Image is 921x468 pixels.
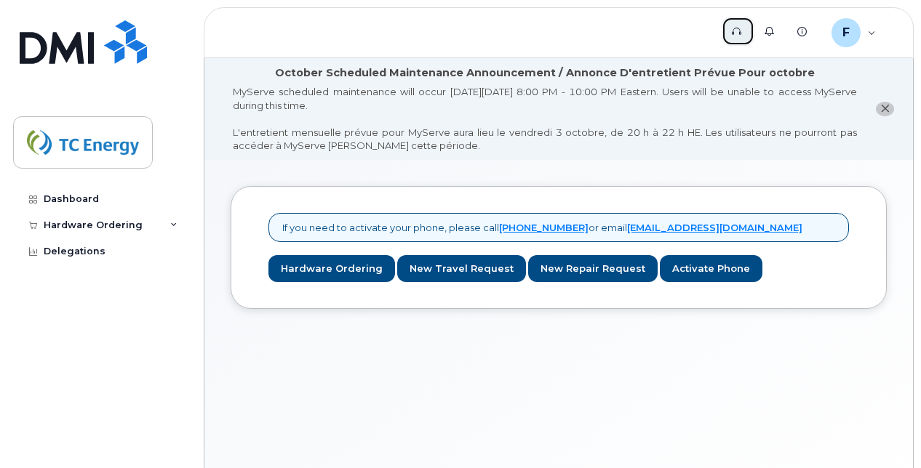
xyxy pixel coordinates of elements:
[233,85,857,153] div: MyServe scheduled maintenance will occur [DATE][DATE] 8:00 PM - 10:00 PM Eastern. Users will be u...
[275,65,815,81] div: October Scheduled Maintenance Announcement / Annonce D'entretient Prévue Pour octobre
[268,255,395,282] a: Hardware Ordering
[858,405,910,457] iframe: Messenger Launcher
[627,222,802,233] a: [EMAIL_ADDRESS][DOMAIN_NAME]
[282,221,802,235] p: If you need to activate your phone, please call or email
[499,222,589,233] a: [PHONE_NUMBER]
[397,255,526,282] a: New Travel Request
[876,102,894,117] button: close notification
[660,255,762,282] a: Activate Phone
[528,255,658,282] a: New Repair Request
